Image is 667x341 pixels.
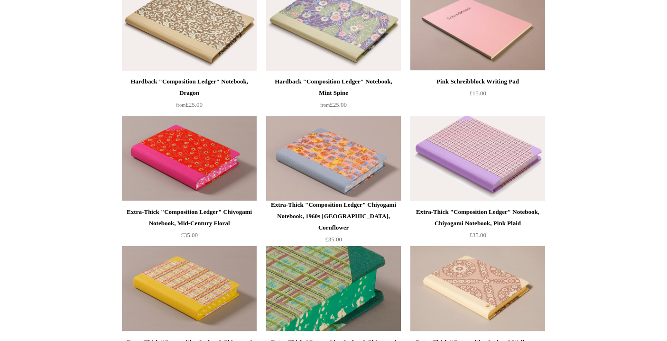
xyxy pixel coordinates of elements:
[124,76,254,99] div: Hardback "Composition Ledger" Notebook, Dragon
[181,231,198,239] span: £35.00
[266,246,401,332] img: Extra-Thick "Composition Ledger" Chiyogami Notebook, Green Tartan
[122,76,257,115] a: Hardback "Composition Ledger" Notebook, Dragon from£25.00
[410,246,545,332] img: Extra-Thick "Composition Ledger" Wallpaper Collection Notebook, Laurel Trellis
[266,76,401,115] a: Hardback "Composition Ledger" Notebook, Mint Spine from£25.00
[410,116,545,201] img: Extra-Thick "Composition Ledger" Notebook, Chiyogami Notebook, Pink Plaid
[176,101,203,108] span: £25.00
[320,102,330,108] span: from
[410,76,545,115] a: Pink Schreibblock Writing Pad £15.00
[266,199,401,245] a: Extra-Thick "Composition Ledger" Chiyogami Notebook, 1960s [GEOGRAPHIC_DATA], Cornflower £35.00
[122,206,257,245] a: Extra-Thick "Composition Ledger" Chiyogami Notebook, Mid-Century Floral £35.00
[124,206,254,229] div: Extra-Thick "Composition Ledger" Chiyogami Notebook, Mid-Century Floral
[469,231,486,239] span: £35.00
[122,246,257,332] a: Extra-Thick "Composition Ledger" Chiyogami Notebook, Yellow Tartan Extra-Thick "Composition Ledge...
[176,102,185,108] span: from
[269,199,398,233] div: Extra-Thick "Composition Ledger" Chiyogami Notebook, 1960s [GEOGRAPHIC_DATA], Cornflower
[122,116,257,201] a: Extra-Thick "Composition Ledger" Chiyogami Notebook, Mid-Century Floral Extra-Thick "Composition ...
[266,116,401,201] a: Extra-Thick "Composition Ledger" Chiyogami Notebook, 1960s Japan, Cornflower Extra-Thick "Composi...
[469,90,486,97] span: £15.00
[410,206,545,245] a: Extra-Thick "Composition Ledger" Notebook, Chiyogami Notebook, Pink Plaid £35.00
[320,101,347,108] span: £25.00
[269,76,398,99] div: Hardback "Composition Ledger" Notebook, Mint Spine
[410,246,545,332] a: Extra-Thick "Composition Ledger" Wallpaper Collection Notebook, Laurel Trellis Extra-Thick "Compo...
[266,246,401,332] a: Extra-Thick "Composition Ledger" Chiyogami Notebook, Green Tartan Extra-Thick "Composition Ledger...
[325,236,342,243] span: £35.00
[122,116,257,201] img: Extra-Thick "Composition Ledger" Chiyogami Notebook, Mid-Century Floral
[413,206,543,229] div: Extra-Thick "Composition Ledger" Notebook, Chiyogami Notebook, Pink Plaid
[410,116,545,201] a: Extra-Thick "Composition Ledger" Notebook, Chiyogami Notebook, Pink Plaid Extra-Thick "Compositio...
[266,116,401,201] img: Extra-Thick "Composition Ledger" Chiyogami Notebook, 1960s Japan, Cornflower
[413,76,543,87] div: Pink Schreibblock Writing Pad
[122,246,257,332] img: Extra-Thick "Composition Ledger" Chiyogami Notebook, Yellow Tartan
